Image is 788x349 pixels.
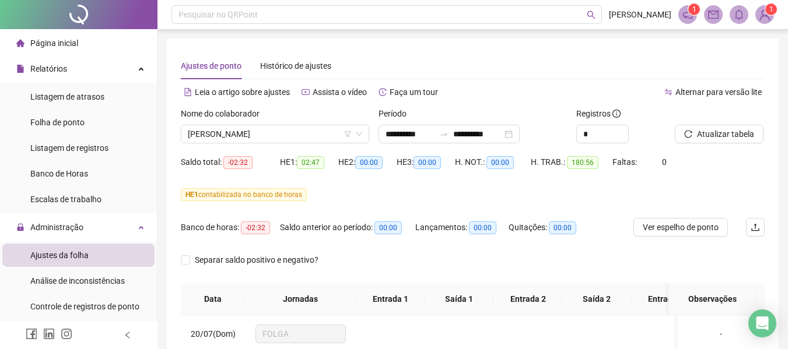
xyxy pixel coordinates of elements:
div: Saldo anterior ao período: [280,221,415,234]
span: -02:32 [223,156,253,169]
span: reload [684,130,692,138]
button: Ver espelho de ponto [633,218,728,237]
span: facebook [26,328,37,340]
span: search [587,10,596,19]
img: 83393 [756,6,773,23]
span: Relatórios [30,64,67,73]
th: Saída 1 [425,283,493,315]
span: home [16,39,24,47]
span: Página inicial [30,38,78,48]
span: Controle de registros de ponto [30,302,139,311]
span: Assista o vídeo [313,87,367,97]
span: info-circle [612,110,621,118]
div: H. NOT.: [455,156,531,169]
span: bell [734,9,744,20]
th: Jornadas [245,283,356,315]
th: Entrada 3 [631,283,700,315]
span: - [720,329,722,339]
div: Lançamentos: [415,221,509,234]
span: linkedin [43,328,55,340]
span: Ver espelho de ponto [643,221,719,234]
span: 00:00 [486,156,514,169]
button: Atualizar tabela [675,125,764,143]
span: 1 [769,5,773,13]
span: Escalas de trabalho [30,195,101,204]
span: youtube [302,88,310,96]
span: Leia o artigo sobre ajustes [195,87,290,97]
span: Alternar para versão lite [675,87,762,97]
span: Ajustes da folha [30,251,89,260]
span: Análise de inconsistências [30,276,125,285]
span: Ajustes de ponto [181,61,241,70]
span: 02:47 [297,156,324,169]
span: instagram [61,328,72,340]
span: Histórico de ajustes [260,61,331,70]
th: Observações [668,283,756,315]
span: 00:00 [414,156,441,169]
div: H. TRAB.: [531,156,612,169]
th: Entrada 2 [493,283,562,315]
th: Data [181,283,245,315]
span: Observações [678,292,747,305]
span: Administração [30,223,83,232]
span: notification [682,9,693,20]
span: 00:00 [469,221,496,234]
span: Folha de ponto [30,118,85,127]
div: HE 3: [397,156,455,169]
span: history [379,88,387,96]
span: 0 [662,157,667,167]
span: 1 [692,5,696,13]
span: Listagem de atrasos [30,92,104,101]
span: 00:00 [549,221,576,234]
span: Separar saldo positivo e negativo? [190,253,323,266]
span: to [439,129,449,139]
span: Listagem de registros [30,143,108,153]
span: Banco de Horas [30,169,88,178]
span: down [356,131,363,138]
th: Entrada 1 [356,283,425,315]
span: left [124,331,132,339]
span: 00:00 [355,156,383,169]
span: ESTER GOMES QUEIROZ [188,125,362,143]
span: swap [664,88,673,96]
span: Faltas: [612,157,639,167]
th: Saída 2 [562,283,631,315]
span: Atualizar tabela [697,128,754,140]
span: [PERSON_NAME] [609,8,671,21]
span: contabilizada no banco de horas [181,188,307,201]
div: HE 2: [338,156,397,169]
span: file [16,65,24,73]
span: swap-right [439,129,449,139]
span: mail [708,9,719,20]
span: 20/07(Dom) [191,329,236,339]
span: lock [16,223,24,231]
span: 00:00 [374,221,402,234]
sup: Atualize o seu contato no menu Meus Dados [765,3,777,15]
div: Open Intercom Messenger [748,309,776,337]
span: Registros [576,107,621,120]
div: HE 1: [280,156,338,169]
span: filter [344,131,351,138]
span: 180:56 [567,156,598,169]
div: Banco de horas: [181,221,280,234]
sup: 1 [688,3,700,15]
label: Nome do colaborador [181,107,267,120]
span: Faça um tour [390,87,438,97]
span: file-text [184,88,192,96]
span: -02:32 [241,221,270,234]
span: FOLGA [262,325,339,343]
div: Quitações: [509,221,590,234]
div: Saldo total: [181,156,280,169]
label: Período [379,107,414,120]
span: upload [751,223,760,232]
span: HE 1 [185,191,198,199]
